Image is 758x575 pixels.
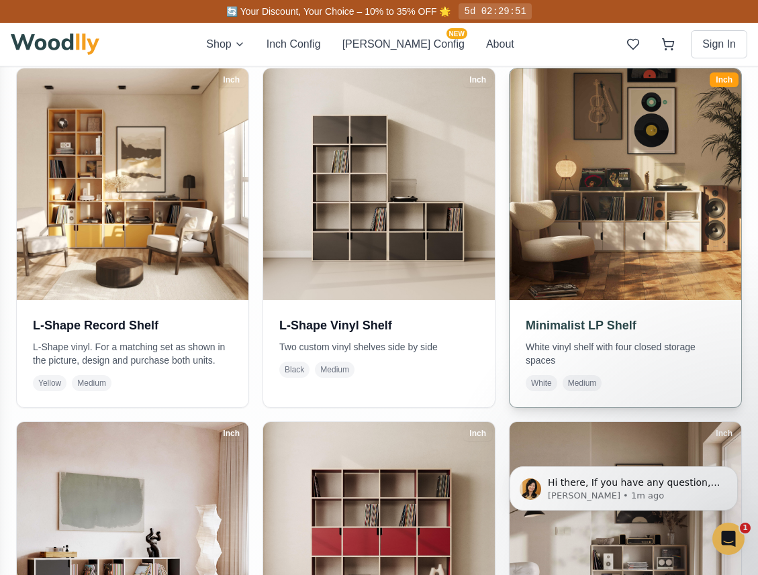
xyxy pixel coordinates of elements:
[279,316,479,335] h3: L-Shape Vinyl Shelf
[279,340,479,354] p: Two custom vinyl shelves side by side
[33,340,232,367] p: L-Shape vinyl. For a matching set as shown in the picture, design and purchase both units.
[263,68,495,300] img: L-Shape Vinyl Shelf
[446,28,467,39] span: NEW
[342,36,465,52] button: [PERSON_NAME] ConfigNEW
[691,30,747,58] button: Sign In
[740,523,751,533] span: 1
[504,62,747,305] img: Minimalist LP Shelf
[33,316,232,335] h3: L-Shape Record Shelf
[526,340,725,367] p: White vinyl shelf with four closed storage spaces
[563,375,602,391] span: Medium
[33,375,66,391] span: Yellow
[710,426,739,441] div: Inch
[712,523,745,555] iframe: Intercom live chat
[217,72,246,87] div: Inch
[206,36,244,52] button: Shop
[526,375,557,391] span: White
[267,36,321,52] button: Inch Config
[463,72,492,87] div: Inch
[710,72,739,87] div: Inch
[217,426,246,441] div: Inch
[526,316,725,335] h3: Minimalist LP Shelf
[72,375,111,391] span: Medium
[226,6,451,17] span: 🔄 Your Discount, Your Choice – 10% to 35% OFF 🌟
[17,68,248,300] img: L-Shape Record Shelf
[279,362,310,378] span: Black
[486,36,514,52] button: About
[463,426,492,441] div: Inch
[489,438,758,539] iframe: Intercom notifications message
[11,34,99,55] img: Woodlly
[315,362,354,378] span: Medium
[459,3,531,19] div: 5d 02:29:51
